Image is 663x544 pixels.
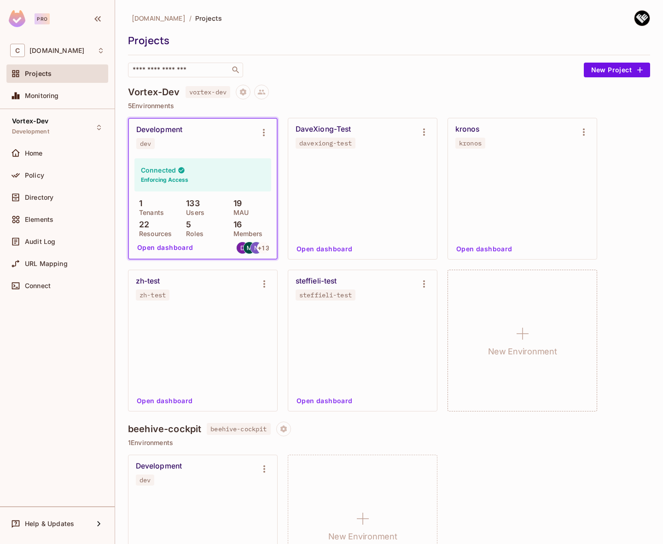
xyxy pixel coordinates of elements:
[25,150,43,157] span: Home
[25,70,52,77] span: Projects
[25,260,68,267] span: URL Mapping
[9,10,25,27] img: SReyMgAAAABJRU5ErkJggg==
[299,139,352,147] div: davexiong-test
[237,242,248,254] img: hxiong@consoleconnect.com
[25,282,51,289] span: Connect
[136,277,160,286] div: zh-test
[128,34,646,47] div: Projects
[296,277,337,286] div: steffieli-test
[207,423,270,435] span: beehive-cockpit
[250,242,262,254] img: nrao@consoleconnect.com
[453,242,516,256] button: Open dashboard
[244,242,255,254] img: mychen@consoleconnect.com
[136,462,182,471] div: Development
[296,125,351,134] div: DaveXiong-Test
[415,123,433,141] button: Environment settings
[276,426,291,435] span: Project settings
[25,520,74,527] span: Help & Updates
[634,11,650,26] img: Qianwen Li
[134,241,197,255] button: Open dashboard
[25,172,44,179] span: Policy
[35,13,50,24] div: Pro
[128,102,650,110] p: 5 Environments
[132,14,186,23] span: [DOMAIN_NAME]
[455,125,479,134] div: kronos
[128,439,650,446] p: 1 Environments
[181,199,200,208] p: 133
[134,199,142,208] p: 1
[186,86,231,98] span: vortex-dev
[229,220,242,229] p: 16
[299,291,352,299] div: steffieli-test
[25,238,55,245] span: Audit Log
[293,394,356,408] button: Open dashboard
[25,92,59,99] span: Monitoring
[140,291,166,299] div: zh-test
[255,460,273,478] button: Environment settings
[181,220,191,229] p: 5
[128,87,180,98] h4: Vortex-Dev
[128,423,201,434] h4: beehive-cockpit
[140,140,151,147] div: dev
[575,123,593,141] button: Environment settings
[584,63,650,77] button: New Project
[229,230,263,237] p: Members
[229,209,249,216] p: MAU
[25,194,53,201] span: Directory
[136,125,182,134] div: Development
[133,394,197,408] button: Open dashboard
[229,199,242,208] p: 19
[181,230,204,237] p: Roles
[141,166,176,174] h4: Connected
[134,209,164,216] p: Tenants
[12,128,49,135] span: Development
[189,14,192,23] li: /
[236,89,250,98] span: Project settings
[25,216,53,223] span: Elements
[415,275,433,293] button: Environment settings
[29,47,84,54] span: Workspace: consoleconnect.com
[255,123,273,142] button: Environment settings
[134,230,172,237] p: Resources
[140,476,151,484] div: dev
[181,209,204,216] p: Users
[459,139,482,147] div: kronos
[141,176,188,184] h6: Enforcing Access
[488,345,557,359] h1: New Environment
[134,220,149,229] p: 22
[12,117,49,125] span: Vortex-Dev
[255,275,273,293] button: Environment settings
[258,245,269,251] span: + 13
[195,14,222,23] span: Projects
[293,242,356,256] button: Open dashboard
[10,44,25,57] span: C
[328,530,397,544] h1: New Environment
